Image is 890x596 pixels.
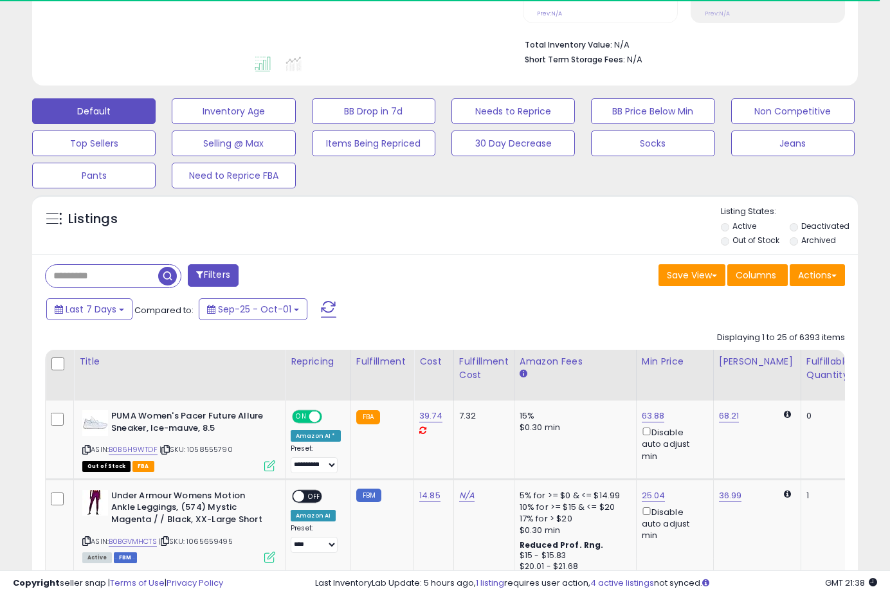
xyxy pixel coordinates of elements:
[642,425,704,462] div: Disable auto adjust min
[591,98,714,124] button: BB Price Below Min
[476,577,504,589] a: 1 listing
[790,264,845,286] button: Actions
[520,422,626,433] div: $0.30 min
[172,131,295,156] button: Selling @ Max
[806,355,851,382] div: Fulfillable Quantity
[320,411,341,422] span: OFF
[451,131,575,156] button: 30 Day Decrease
[719,410,740,422] a: 68.21
[13,577,60,589] strong: Copyright
[731,98,855,124] button: Non Competitive
[520,539,604,550] b: Reduced Prof. Rng.
[199,298,307,320] button: Sep-25 - Oct-01
[188,264,238,287] button: Filters
[520,501,626,513] div: 10% for >= $15 & <= $20
[642,489,666,502] a: 25.04
[159,444,233,455] span: | SKU: 1058555790
[32,98,156,124] button: Default
[520,525,626,536] div: $0.30 min
[32,131,156,156] button: Top Sellers
[642,355,708,368] div: Min Price
[520,355,631,368] div: Amazon Fees
[806,490,846,501] div: 1
[32,163,156,188] button: Pants
[293,411,309,422] span: ON
[520,513,626,525] div: 17% for > $20
[520,490,626,501] div: 5% for >= $0 & <= $14.99
[736,269,776,282] span: Columns
[291,430,341,442] div: Amazon AI *
[356,355,408,368] div: Fulfillment
[727,264,788,286] button: Columns
[520,550,626,561] div: $15 - $15.83
[109,536,157,547] a: B0BGVMHCTS
[172,163,295,188] button: Need to Reprice FBA
[419,489,440,502] a: 14.85
[66,303,116,316] span: Last 7 Days
[312,131,435,156] button: Items Being Repriced
[459,489,475,502] a: N/A
[315,577,877,590] div: Last InventoryLab Update: 5 hours ago, requires user action, not synced.
[172,98,295,124] button: Inventory Age
[159,536,233,546] span: | SKU: 1065659495
[721,206,858,218] p: Listing States:
[13,577,223,590] div: seller snap | |
[356,489,381,502] small: FBM
[591,131,714,156] button: Socks
[46,298,132,320] button: Last 7 Days
[291,524,341,553] div: Preset:
[801,221,849,231] label: Deactivated
[82,461,131,472] span: All listings that are currently out of stock and unavailable for purchase on Amazon
[68,210,118,228] h5: Listings
[642,410,665,422] a: 63.88
[717,332,845,344] div: Displaying 1 to 25 of 6393 items
[82,410,275,470] div: ASIN:
[806,410,846,422] div: 0
[801,235,836,246] label: Archived
[79,355,280,368] div: Title
[642,505,704,542] div: Disable auto adjust min
[291,510,336,521] div: Amazon AI
[111,410,268,437] b: PUMA Women's Pacer Future Allure Sneaker, Ice-mauve, 8.5
[356,410,380,424] small: FBA
[658,264,725,286] button: Save View
[590,577,654,589] a: 4 active listings
[110,577,165,589] a: Terms of Use
[312,98,435,124] button: BB Drop in 7d
[218,303,291,316] span: Sep-25 - Oct-01
[419,410,442,422] a: 39.74
[82,552,112,563] span: All listings currently available for purchase on Amazon
[719,355,795,368] div: [PERSON_NAME]
[825,577,877,589] span: 2025-10-9 21:38 GMT
[719,489,742,502] a: 36.99
[82,490,108,516] img: 31o-HTtGiRL._SL40_.jpg
[732,235,779,246] label: Out of Stock
[132,461,154,472] span: FBA
[459,355,509,382] div: Fulfillment Cost
[451,98,575,124] button: Needs to Reprice
[134,304,194,316] span: Compared to:
[731,131,855,156] button: Jeans
[459,410,504,422] div: 7.32
[732,221,756,231] label: Active
[291,444,341,473] div: Preset:
[520,410,626,422] div: 15%
[114,552,137,563] span: FBM
[109,444,158,455] a: B0B6H9WTDF
[82,410,108,436] img: 31P5-p9+ifL._SL40_.jpg
[520,368,527,380] small: Amazon Fees.
[419,355,448,368] div: Cost
[304,491,325,501] span: OFF
[291,355,345,368] div: Repricing
[167,577,223,589] a: Privacy Policy
[111,490,268,529] b: Under Armour Womens Motion Ankle Leggings, (574) Mystic Magenta / / Black, XX-Large Short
